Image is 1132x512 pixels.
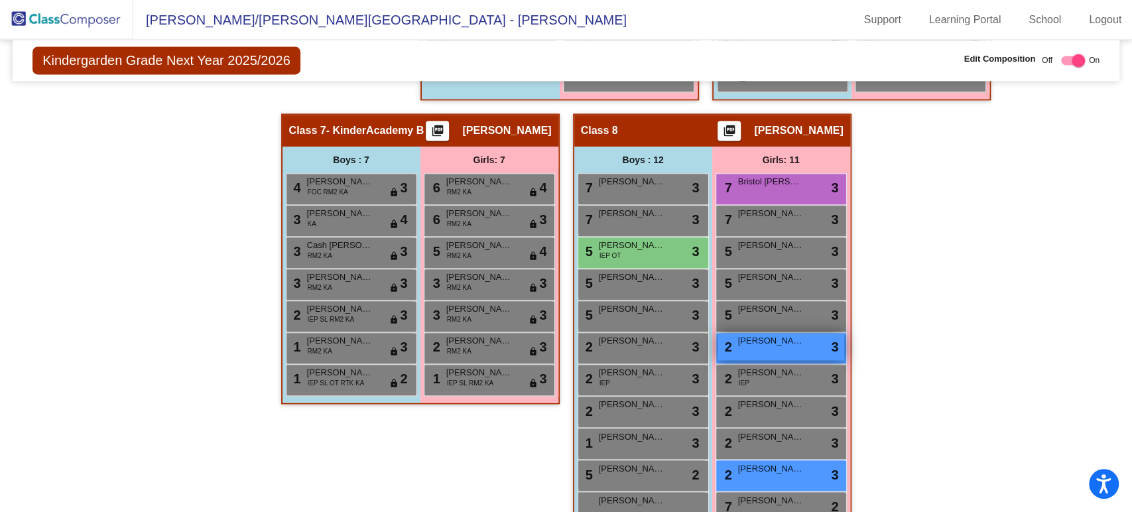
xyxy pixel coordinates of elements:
[738,398,804,411] span: [PERSON_NAME]
[447,314,472,324] span: RM2 KA
[738,271,804,284] span: [PERSON_NAME]
[446,175,513,188] span: [PERSON_NAME]
[308,346,332,356] span: RM2 KA
[389,283,399,294] span: lock
[389,379,399,389] span: lock
[539,369,546,389] span: 3
[582,308,593,322] span: 5
[430,212,440,227] span: 6
[400,273,407,293] span: 3
[581,124,618,137] span: Class 8
[400,241,407,261] span: 3
[831,178,838,198] span: 3
[692,464,699,484] span: 2
[738,462,804,475] span: [PERSON_NAME]
[430,308,440,322] span: 3
[290,180,301,195] span: 4
[539,210,546,229] span: 3
[539,305,546,325] span: 3
[539,178,546,198] span: 4
[599,366,665,379] span: [PERSON_NAME]
[430,244,440,259] span: 5
[574,147,712,173] div: Boys : 12
[133,9,627,31] span: [PERSON_NAME]/[PERSON_NAME][GEOGRAPHIC_DATA] - [PERSON_NAME]
[738,175,804,188] span: Bristol [PERSON_NAME]
[307,366,373,379] span: [PERSON_NAME]
[582,276,593,290] span: 5
[529,220,538,230] span: lock
[599,251,621,261] span: IEP OT
[722,244,732,259] span: 5
[712,147,850,173] div: Girls: 11
[430,276,440,290] span: 3
[446,207,513,220] span: [PERSON_NAME]
[400,337,407,357] span: 3
[739,378,749,388] span: IEP
[1089,54,1100,66] span: On
[582,340,593,354] span: 2
[307,239,373,252] span: Cash [PERSON_NAME]
[529,251,538,262] span: lock
[430,371,440,386] span: 1
[289,124,326,137] span: Class 7
[722,212,732,227] span: 7
[400,210,407,229] span: 4
[400,305,407,325] span: 3
[308,314,355,324] span: IEP SL RM2 KA
[692,210,699,229] span: 3
[831,273,838,293] span: 3
[738,207,804,220] span: [PERSON_NAME]
[582,371,593,386] span: 2
[599,271,665,284] span: [PERSON_NAME]
[539,273,546,293] span: 3
[831,464,838,484] span: 3
[446,271,513,284] span: [PERSON_NAME]
[307,175,373,188] span: [PERSON_NAME] [PERSON_NAME]
[722,180,732,195] span: 7
[32,46,300,74] span: Kindergarden Grade Next Year 2025/2026
[290,308,301,322] span: 2
[307,302,373,316] span: [PERSON_NAME]
[400,369,407,389] span: 2
[539,337,546,357] span: 3
[718,121,741,141] button: Print Students Details
[722,467,732,481] span: 2
[446,334,513,348] span: [PERSON_NAME]
[307,334,373,348] span: [PERSON_NAME]
[738,493,804,507] span: [PERSON_NAME]
[831,432,838,452] span: 3
[290,371,301,386] span: 1
[692,401,699,420] span: 3
[529,315,538,326] span: lock
[692,369,699,389] span: 3
[599,493,665,507] span: [PERSON_NAME]
[529,188,538,198] span: lock
[599,334,665,348] span: [PERSON_NAME]
[430,124,446,143] mat-icon: picture_as_pdf
[447,219,472,229] span: RM2 KA
[308,378,365,388] span: IEP SL OT RTK KA
[420,147,558,173] div: Girls: 7
[918,9,1012,31] a: Learning Portal
[722,124,737,143] mat-icon: picture_as_pdf
[389,251,399,262] span: lock
[582,180,593,195] span: 7
[430,180,440,195] span: 6
[722,371,732,386] span: 2
[307,207,373,220] span: [PERSON_NAME]
[446,366,513,379] span: [PERSON_NAME]
[738,366,804,379] span: [PERSON_NAME]
[692,178,699,198] span: 3
[290,212,301,227] span: 3
[599,207,665,220] span: [PERSON_NAME]
[430,340,440,354] span: 2
[308,283,332,292] span: RM2 KA
[692,337,699,357] span: 3
[539,241,546,261] span: 4
[599,462,665,475] span: [PERSON_NAME]
[599,239,665,252] span: [PERSON_NAME]
[290,340,301,354] span: 1
[1078,9,1132,31] a: Logout
[389,347,399,357] span: lock
[582,212,593,227] span: 7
